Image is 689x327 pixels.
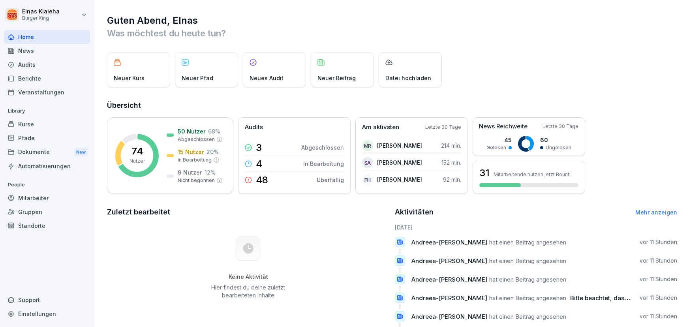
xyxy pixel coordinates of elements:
[411,313,487,320] span: Andreea-[PERSON_NAME]
[4,191,90,205] a: Mitarbeiter
[362,157,373,168] div: SA
[640,275,677,283] p: vor 11 Stunden
[489,313,566,320] span: hat einen Beitrag angesehen
[486,144,506,151] p: Gelesen
[4,58,90,71] a: Audits
[411,239,487,246] span: Andreea-[PERSON_NAME]
[395,207,434,218] h2: Aktivitäten
[362,174,373,185] div: FH
[74,148,88,157] div: New
[540,136,571,144] p: 60
[4,205,90,219] a: Gruppen
[411,257,487,265] span: Andreea-[PERSON_NAME]
[250,74,283,82] p: Neues Audit
[4,30,90,44] a: Home
[4,179,90,191] p: People
[4,44,90,58] a: News
[411,276,487,283] span: Andreea-[PERSON_NAME]
[4,131,90,145] a: Pfade
[441,141,461,150] p: 214 min.
[131,147,143,156] p: 74
[377,175,422,184] p: [PERSON_NAME]
[362,123,399,132] p: Am aktivsten
[317,176,344,184] p: Überfällig
[377,158,422,167] p: [PERSON_NAME]
[494,171,571,177] p: Mitarbeitende nutzen jetzt Bounti
[317,74,356,82] p: Neuer Beitrag
[4,71,90,85] a: Berichte
[178,168,202,177] p: 9 Nutzer
[245,123,263,132] p: Audits
[4,145,90,160] div: Dokumente
[4,219,90,233] a: Standorte
[4,105,90,117] p: Library
[4,145,90,160] a: DokumenteNew
[443,175,461,184] p: 92 min.
[208,127,220,135] p: 68 %
[546,144,571,151] p: Ungelesen
[256,143,262,152] p: 3
[377,141,422,150] p: [PERSON_NAME]
[207,148,219,156] p: 20 %
[640,257,677,265] p: vor 11 Stunden
[640,238,677,246] p: vor 11 Stunden
[489,294,566,302] span: hat einen Beitrag angesehen
[543,123,578,130] p: Letzte 30 Tage
[178,156,212,163] p: In Bearbeitung
[362,140,373,151] div: MR
[178,177,215,184] p: Nicht begonnen
[479,122,528,131] p: News Reichweite
[22,15,60,21] p: Burger King
[486,136,512,144] p: 45
[425,124,461,131] p: Letzte 30 Tage
[4,85,90,99] a: Veranstaltungen
[182,74,213,82] p: Neuer Pfad
[441,158,461,167] p: 152 min.
[395,223,677,231] h6: [DATE]
[256,175,268,185] p: 48
[208,273,288,280] h5: Keine Aktivität
[205,168,216,177] p: 12 %
[107,207,389,218] h2: Zuletzt bearbeitet
[256,159,262,169] p: 4
[411,294,487,302] span: Andreea-[PERSON_NAME]
[640,312,677,320] p: vor 11 Stunden
[489,276,566,283] span: hat einen Beitrag angesehen
[489,257,566,265] span: hat einen Beitrag angesehen
[107,14,677,27] h1: Guten Abend, Elnas
[4,293,90,307] div: Support
[208,284,288,299] p: Hier findest du deine zuletzt bearbeiteten Inhalte
[301,143,344,152] p: Abgeschlossen
[4,117,90,131] a: Kurse
[479,166,490,180] h3: 31
[178,136,215,143] p: Abgeschlossen
[107,27,677,39] p: Was möchtest du heute tun?
[640,294,677,302] p: vor 11 Stunden
[489,239,566,246] span: hat einen Beitrag angesehen
[4,307,90,321] a: Einstellungen
[178,127,206,135] p: 50 Nutzer
[114,74,145,82] p: Neuer Kurs
[635,209,677,216] a: Mehr anzeigen
[130,158,145,165] p: Nutzer
[303,160,344,168] p: In Bearbeitung
[385,74,431,82] p: Datei hochladen
[4,159,90,173] a: Automatisierungen
[178,148,204,156] p: 15 Nutzer
[107,100,677,111] h2: Übersicht
[22,8,60,15] p: Elnas Kiaieha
